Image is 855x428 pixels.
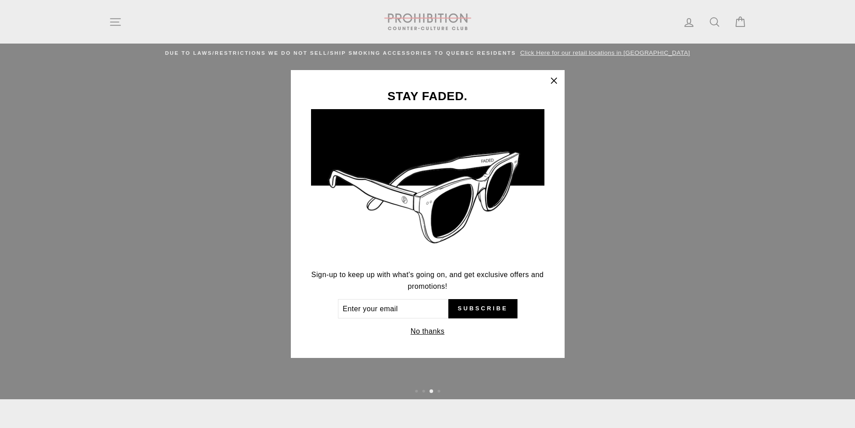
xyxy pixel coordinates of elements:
[448,299,517,319] button: Subscribe
[408,325,447,338] button: No thanks
[458,304,508,313] span: Subscribe
[338,299,448,319] input: Enter your email
[311,269,544,292] p: Sign-up to keep up with what's going on, and get exclusive offers and promotions!
[311,90,544,102] h3: STAY FADED.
